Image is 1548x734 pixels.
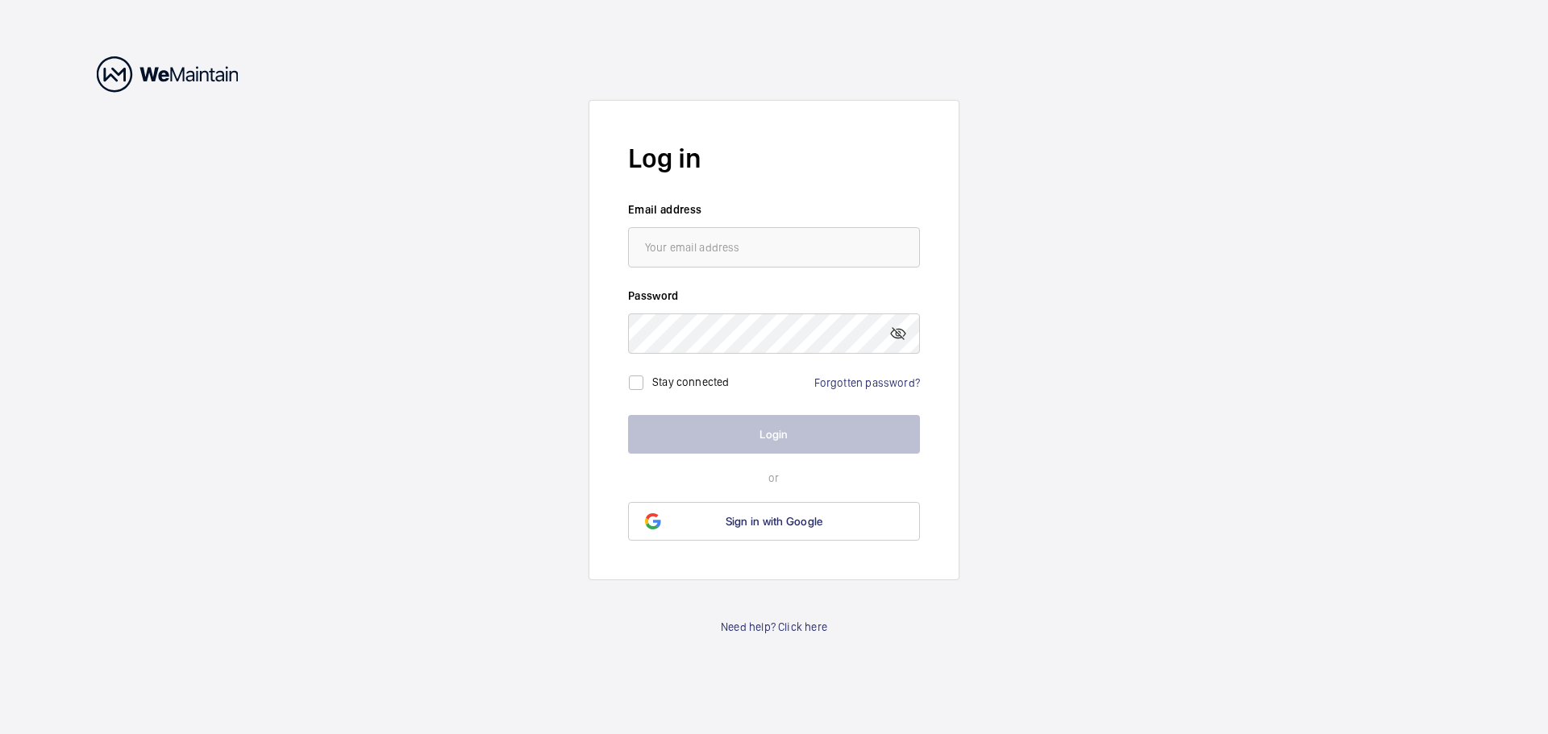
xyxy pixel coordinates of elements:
[628,201,920,218] label: Email address
[628,470,920,486] p: or
[652,375,730,388] label: Stay connected
[628,288,920,304] label: Password
[726,515,823,528] span: Sign in with Google
[628,139,920,177] h2: Log in
[628,227,920,267] input: Your email address
[814,376,920,389] a: Forgotten password?
[721,619,827,635] a: Need help? Click here
[628,415,920,454] button: Login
